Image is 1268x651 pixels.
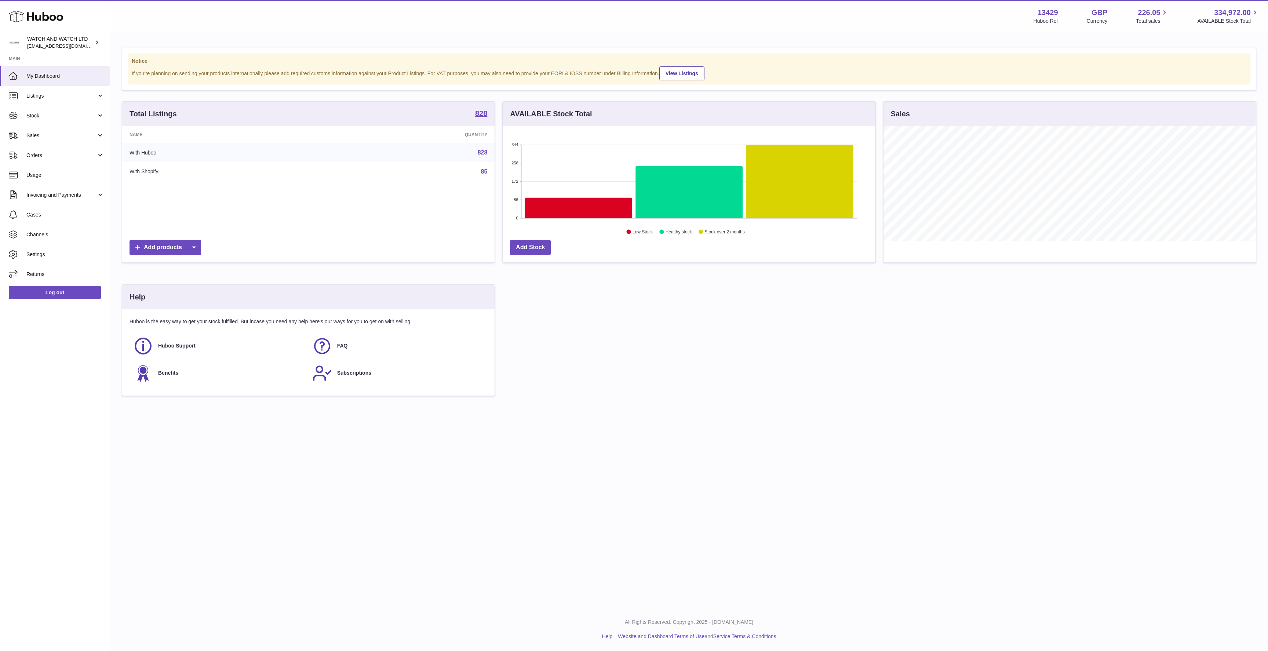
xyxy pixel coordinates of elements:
a: Service Terms & Conditions [713,633,776,639]
div: WATCH AND WATCH LTD [27,36,93,50]
th: Quantity [323,126,495,143]
div: If you're planning on sending your products internationally please add required customs informati... [132,65,1246,80]
a: Benefits [133,363,305,383]
span: Orders [26,152,96,159]
span: Huboo Support [158,342,196,349]
strong: 13429 [1038,8,1058,18]
li: and [615,633,776,640]
span: Sales [26,132,96,139]
a: 226.05 Total sales [1136,8,1169,25]
strong: GBP [1092,8,1107,18]
a: Huboo Support [133,336,305,356]
a: Help [602,633,613,639]
span: Usage [26,172,104,179]
a: 828 [475,110,487,119]
a: Subscriptions [312,363,484,383]
span: Total sales [1136,18,1169,25]
span: Benefits [158,370,178,377]
span: Returns [26,271,104,278]
div: Currency [1087,18,1108,25]
a: 828 [478,149,488,156]
a: Website and Dashboard Terms of Use [618,633,704,639]
strong: Notice [132,58,1246,65]
h3: AVAILABLE Stock Total [510,109,592,119]
a: Add products [130,240,201,255]
text: 172 [511,179,518,183]
text: Stock over 2 months [705,229,745,234]
text: 86 [514,197,518,202]
span: Cases [26,211,104,218]
text: 0 [516,216,518,220]
span: [EMAIL_ADDRESS][DOMAIN_NAME] [27,43,108,49]
p: Huboo is the easy way to get your stock fulfilled. But incase you need any help here's our ways f... [130,318,487,325]
text: Low Stock [633,229,653,234]
td: With Huboo [122,143,323,162]
a: 334,972.00 AVAILABLE Stock Total [1197,8,1259,25]
span: Channels [26,231,104,238]
text: Healthy stock [666,229,692,234]
a: View Listings [659,66,704,80]
span: Invoicing and Payments [26,192,96,199]
span: Listings [26,92,96,99]
span: 226.05 [1138,8,1160,18]
a: 85 [481,168,488,175]
p: All Rights Reserved. Copyright 2025 - [DOMAIN_NAME] [116,619,1262,626]
span: My Dashboard [26,73,104,80]
span: Stock [26,112,96,119]
th: Name [122,126,323,143]
td: With Shopify [122,162,323,181]
strong: 828 [475,110,487,117]
text: 344 [511,142,518,147]
span: Subscriptions [337,370,371,377]
span: Settings [26,251,104,258]
div: Huboo Ref [1034,18,1058,25]
h3: Help [130,292,145,302]
a: Add Stock [510,240,551,255]
h3: Sales [891,109,910,119]
span: AVAILABLE Stock Total [1197,18,1259,25]
h3: Total Listings [130,109,177,119]
img: baris@watchandwatch.co.uk [9,37,20,48]
span: FAQ [337,342,348,349]
a: FAQ [312,336,484,356]
text: 258 [511,161,518,165]
a: Log out [9,286,101,299]
span: 334,972.00 [1214,8,1251,18]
